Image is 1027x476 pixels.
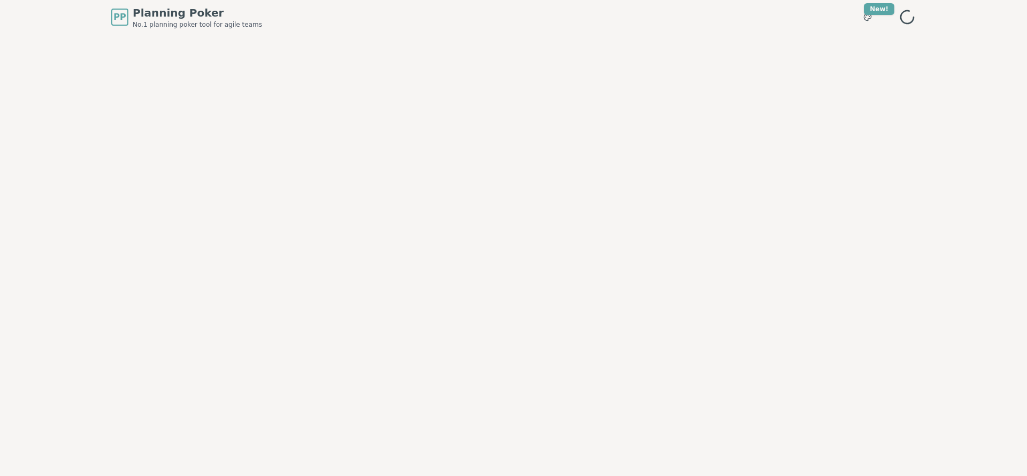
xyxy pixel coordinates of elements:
span: No.1 planning poker tool for agile teams [133,20,262,29]
a: PPPlanning PokerNo.1 planning poker tool for agile teams [111,5,262,29]
span: PP [113,11,126,24]
div: New! [864,3,894,15]
span: Planning Poker [133,5,262,20]
button: New! [858,7,877,27]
